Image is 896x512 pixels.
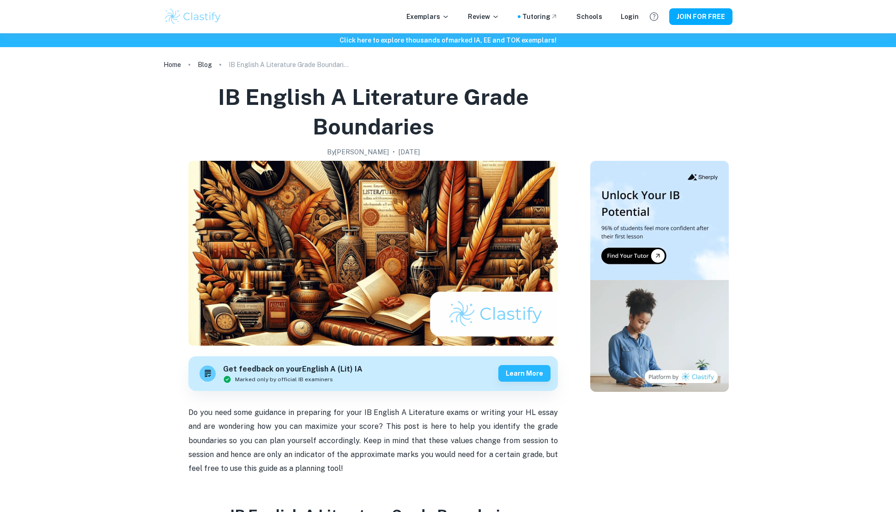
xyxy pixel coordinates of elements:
[406,12,449,22] p: Exemplars
[163,58,181,71] a: Home
[393,147,395,157] p: •
[590,161,729,392] img: Thumbnail
[188,356,558,391] a: Get feedback on yourEnglish A (Lit) IAMarked only by official IB examinersLearn more
[167,82,579,141] h1: IB English A Literature Grade Boundaries
[235,375,333,384] span: Marked only by official IB examiners
[345,422,379,431] span: our score
[576,12,602,22] a: Schools
[223,364,363,375] h6: Get feedback on your English A (Lit) IA
[229,60,349,70] p: IB English A Literature Grade Boundaries
[198,58,212,71] a: Blog
[522,12,558,22] a: Tutoring
[2,35,894,45] h6: Click here to explore thousands of marked IA, EE and TOK exemplars !
[621,12,639,22] a: Login
[646,9,662,24] button: Help and Feedback
[188,161,558,346] img: IB English A Literature Grade Boundaries cover image
[498,365,551,382] button: Learn more
[327,147,389,157] h2: By [PERSON_NAME]
[468,12,499,22] p: Review
[669,8,733,25] button: JOIN FOR FREE
[399,147,420,157] h2: [DATE]
[188,406,558,476] p: Do you need some guidance in preparing for your IB English A Literature exams or writing your HL ...
[163,7,222,26] img: Clastify logo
